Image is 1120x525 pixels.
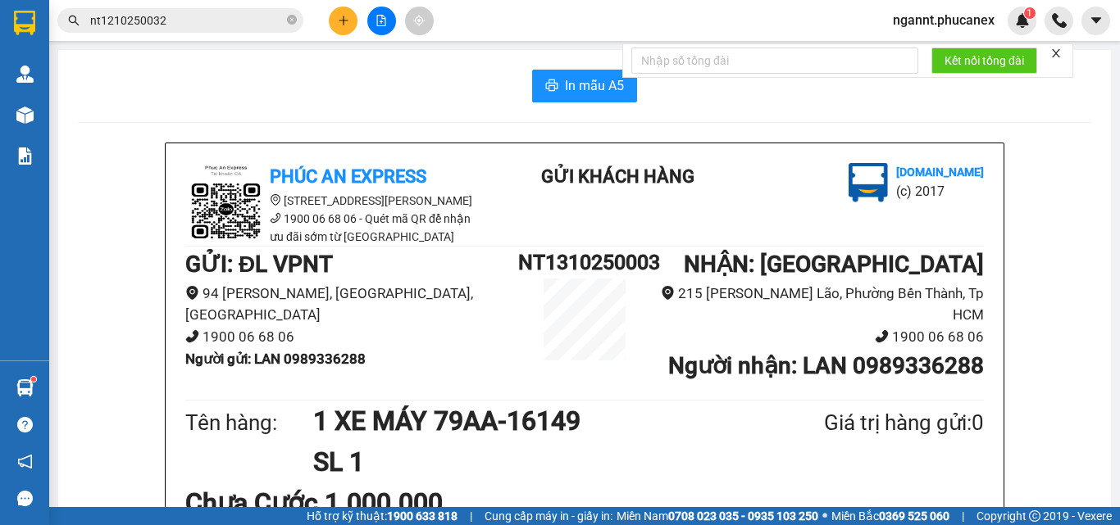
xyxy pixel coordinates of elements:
span: ngannt.phucanex [880,10,1008,30]
h1: NT1310250003 [518,247,651,278]
li: 1900 06 68 06 [185,326,518,348]
button: file-add [367,7,396,35]
h1: SL 1 [313,441,744,482]
span: Miền Nam [617,507,818,525]
span: Hỗ trợ kỹ thuật: [307,507,458,525]
img: warehouse-icon [16,379,34,396]
span: Cung cấp máy in - giấy in: [485,507,612,525]
span: In mẫu A5 [565,75,624,96]
b: Phúc An Express [270,166,426,187]
li: 1900 06 68 06 [651,326,984,348]
div: Tên hàng: [185,406,313,440]
span: file-add [376,15,387,26]
b: GỬI : ĐL VPNT [185,251,333,278]
img: phone-icon [1052,13,1067,28]
input: Nhập số tổng đài [631,48,918,74]
strong: 0708 023 035 - 0935 103 250 [668,509,818,523]
b: NHẬN : [GEOGRAPHIC_DATA] [684,251,984,278]
span: close [1050,48,1062,59]
li: (c) 2017 [896,181,984,201]
b: Phúc An Express [20,106,85,211]
span: plus [338,15,349,26]
sup: 1 [31,377,36,382]
span: phone [270,212,281,224]
img: logo.jpg [20,20,102,102]
span: phone [185,329,199,343]
strong: 0369 525 060 [879,509,949,523]
li: 215 [PERSON_NAME] Lão, Phường Bến Thành, Tp HCM [651,283,984,326]
li: [STREET_ADDRESS][PERSON_NAME] [185,192,480,210]
img: logo.jpg [849,163,888,202]
img: solution-icon [16,147,34,165]
b: Người nhận : LAN 0989336288 [668,352,984,379]
span: ⚪️ [822,513,827,519]
li: 94 [PERSON_NAME], [GEOGRAPHIC_DATA], [GEOGRAPHIC_DATA] [185,283,518,326]
span: environment [661,286,675,300]
b: Gửi khách hàng [101,24,162,101]
b: Người gửi : LAN 0989336288 [185,351,366,367]
input: Tìm tên, số ĐT hoặc mã đơn [90,11,284,29]
span: phone [875,329,889,343]
b: Gửi khách hàng [541,166,694,187]
h1: 1 XE MÁY 79AA-16149 [313,401,744,441]
button: aim [405,7,434,35]
img: warehouse-icon [16,106,34,124]
b: [DOMAIN_NAME] [896,165,984,179]
span: Miền Bắc [831,507,949,525]
button: Kết nối tổng đài [931,48,1037,74]
span: printer [545,79,558,94]
span: search [68,15,80,26]
span: environment [185,286,199,300]
span: aim [413,15,425,26]
span: caret-down [1089,13,1104,28]
strong: 1900 633 818 [387,509,458,523]
img: icon-new-feature [1015,13,1030,28]
img: logo.jpg [185,163,267,245]
span: Kết nối tổng đài [945,52,1024,70]
span: close-circle [287,15,297,25]
img: warehouse-icon [16,66,34,83]
b: [DOMAIN_NAME] [138,62,225,75]
span: message [17,491,33,506]
li: 1900 06 68 06 - Quét mã QR để nhận ưu đãi sớm từ [GEOGRAPHIC_DATA] [185,210,480,246]
span: close-circle [287,13,297,29]
button: printerIn mẫu A5 [532,70,637,102]
button: caret-down [1081,7,1110,35]
span: environment [270,194,281,206]
span: | [962,507,964,525]
span: 1 [1027,7,1032,19]
span: notification [17,454,33,469]
img: logo.jpg [178,20,217,60]
li: (c) 2017 [138,78,225,98]
span: copyright [1029,510,1040,522]
button: plus [329,7,357,35]
div: Chưa Cước 1.000.000 [185,482,448,523]
sup: 1 [1024,7,1036,19]
img: logo-vxr [14,11,35,35]
span: question-circle [17,417,33,432]
div: Giá trị hàng gửi: 0 [744,406,984,440]
span: | [470,507,472,525]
